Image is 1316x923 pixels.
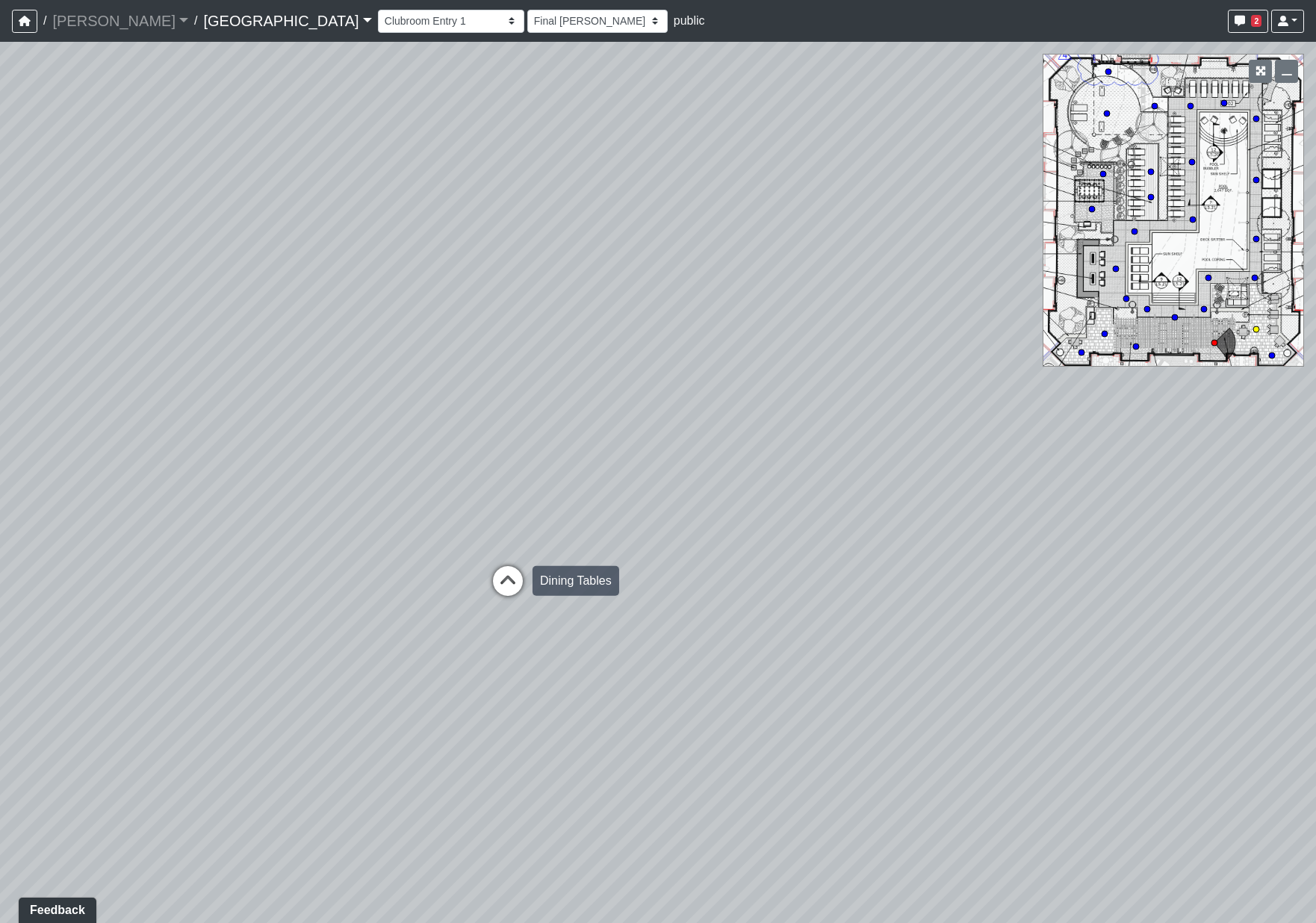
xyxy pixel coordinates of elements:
span: public [674,14,705,27]
button: 2 [1228,10,1268,33]
span: / [37,6,52,36]
span: / [188,6,203,36]
iframe: Ybug feedback widget [11,893,99,923]
span: 2 [1251,15,1261,27]
a: [PERSON_NAME] [52,6,188,36]
a: [GEOGRAPHIC_DATA] [203,6,371,36]
div: Dining Tables [533,566,619,596]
